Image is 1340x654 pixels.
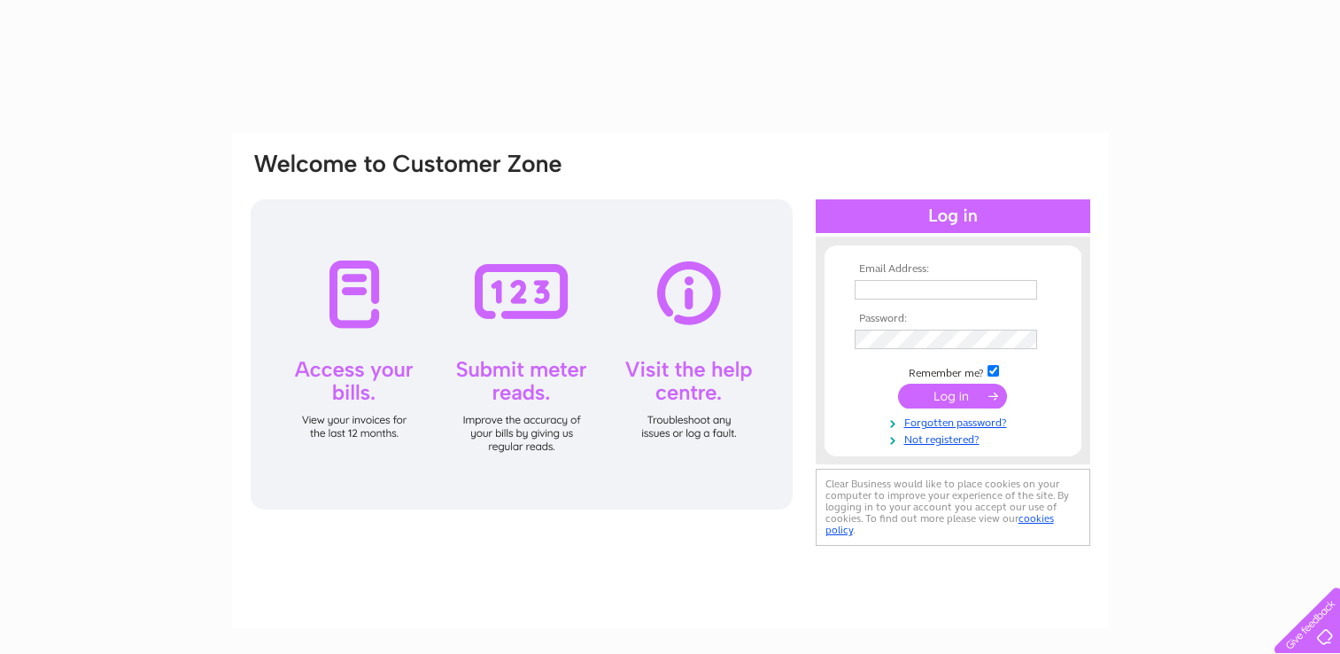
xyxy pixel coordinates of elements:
a: Forgotten password? [855,413,1056,430]
th: Email Address: [850,263,1056,276]
a: Not registered? [855,430,1056,447]
input: Submit [898,384,1007,409]
a: cookies policy [825,512,1054,536]
td: Remember me? [850,362,1056,380]
th: Password: [850,313,1056,325]
div: Clear Business would like to place cookies on your computer to improve your experience of the sit... [816,469,1090,546]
